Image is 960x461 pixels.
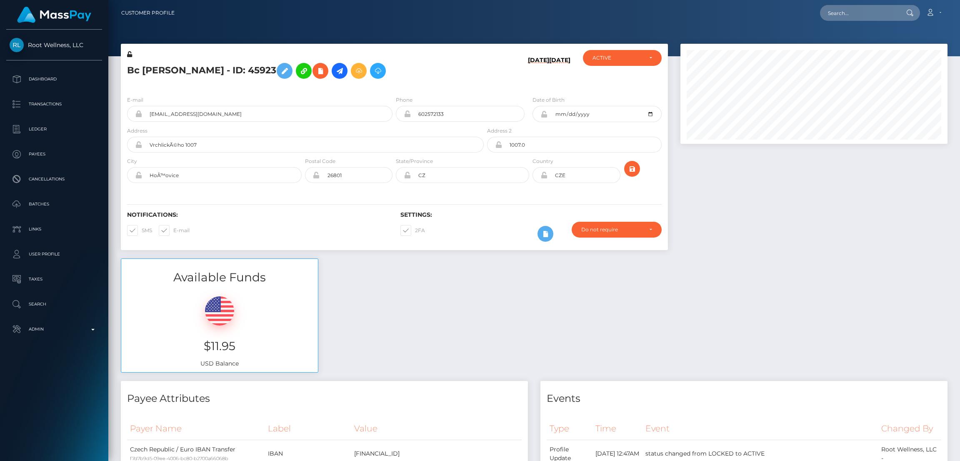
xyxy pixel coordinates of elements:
div: USD Balance [121,286,318,372]
h4: Payee Attributes [127,391,522,406]
label: Postal Code [305,158,335,165]
button: Do not require [572,222,662,238]
label: SMS [127,225,152,236]
a: Payees [6,144,102,165]
input: Search... [820,5,898,21]
p: Taxes [10,273,99,286]
h4: Events [547,391,941,406]
label: Address 2 [487,127,512,135]
a: Ledger [6,119,102,140]
img: Root Wellness, LLC [10,38,24,52]
img: MassPay Logo [17,7,91,23]
p: Payees [10,148,99,160]
button: ACTIVE [583,50,662,66]
h5: Bc [PERSON_NAME] - ID: 45923 [127,59,479,83]
div: ACTIVE [592,55,642,61]
p: Batches [10,198,99,210]
th: Payer Name [127,417,265,440]
a: Transactions [6,94,102,115]
p: Dashboard [10,73,99,85]
a: User Profile [6,244,102,265]
h6: Notifications: [127,211,388,218]
label: Address [127,127,147,135]
th: Value [351,417,522,440]
label: E-mail [159,225,190,236]
a: Initiate Payout [332,63,347,79]
p: Transactions [10,98,99,110]
th: Event [642,417,878,440]
a: Links [6,219,102,240]
a: Admin [6,319,102,340]
p: Search [10,298,99,311]
span: Root Wellness, LLC [6,41,102,49]
label: E-mail [127,96,143,104]
p: Ledger [10,123,99,135]
label: Phone [396,96,412,104]
h3: $11.95 [127,338,312,354]
a: Cancellations [6,169,102,190]
label: Country [532,158,553,165]
a: Taxes [6,269,102,290]
img: USD.png [205,296,234,326]
a: Search [6,294,102,315]
label: City [127,158,137,165]
th: Type [547,417,592,440]
h6: [DATE] [549,57,570,86]
h6: [DATE] [528,57,549,86]
p: Admin [10,323,99,336]
th: Changed By [878,417,941,440]
p: User Profile [10,248,99,261]
p: Links [10,223,99,236]
h3: Available Funds [121,269,318,286]
p: Cancellations [10,173,99,185]
label: Date of Birth [532,96,565,104]
label: 2FA [400,225,425,236]
h6: Settings: [400,211,661,218]
label: State/Province [396,158,433,165]
div: Do not require [581,226,642,233]
a: Batches [6,194,102,215]
a: Customer Profile [121,4,175,22]
a: Dashboard [6,69,102,90]
th: Label [265,417,351,440]
th: Time [592,417,643,440]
